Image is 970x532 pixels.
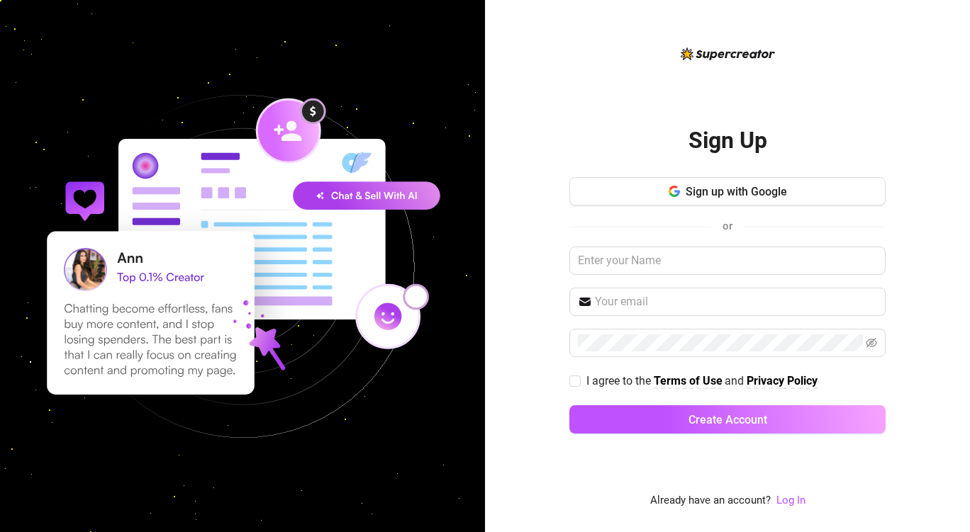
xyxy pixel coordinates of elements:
strong: Privacy Policy [747,374,818,387]
span: and [725,374,747,387]
input: Enter your Name [569,247,886,275]
h2: Sign Up [689,126,767,155]
strong: Terms of Use [654,374,723,387]
button: Create Account [569,405,886,434]
a: Terms of Use [654,374,723,389]
button: Sign up with Google [569,177,886,205]
span: eye-invisible [866,337,877,349]
a: Log In [776,492,805,509]
a: Log In [776,494,805,506]
span: I agree to the [586,374,654,387]
span: Create Account [689,413,767,426]
input: Your email [595,293,877,310]
a: Privacy Policy [747,374,818,389]
span: Already have an account? [650,492,771,509]
span: or [723,220,732,232]
span: Sign up with Google [686,185,787,198]
img: logo-BBDzfeDw.svg [681,47,775,60]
